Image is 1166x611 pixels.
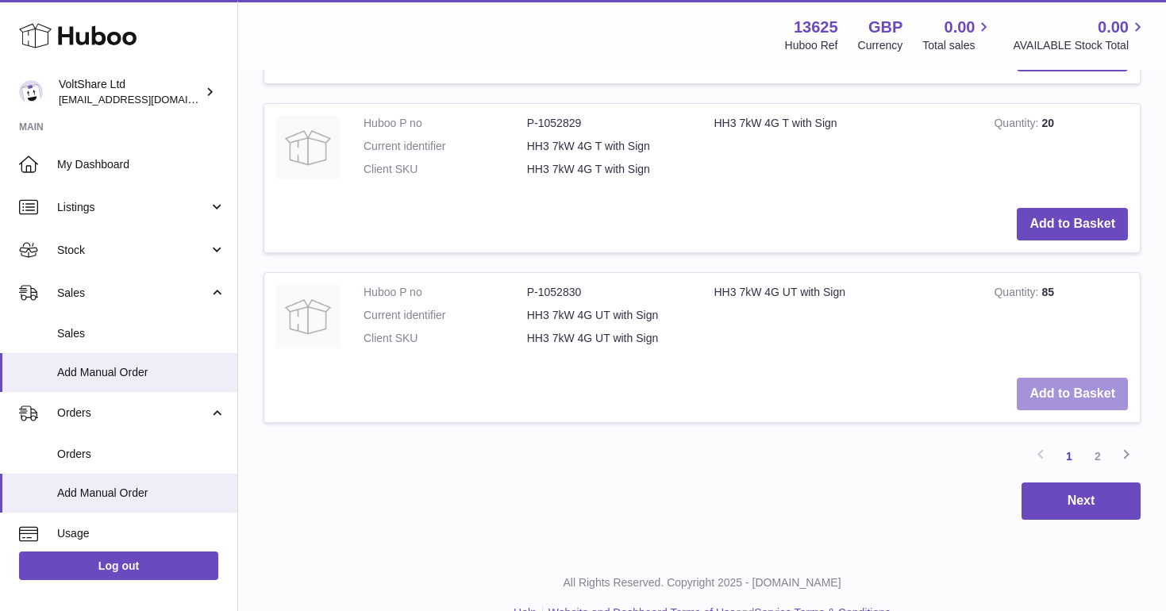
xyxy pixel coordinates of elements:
[57,326,225,341] span: Sales
[922,38,993,53] span: Total sales
[794,17,838,38] strong: 13625
[702,104,983,197] td: HH3 7kW 4G T with Sign
[364,162,527,177] dt: Client SKU
[57,486,225,501] span: Add Manual Order
[982,273,1140,366] td: 85
[57,200,209,215] span: Listings
[1017,208,1128,240] button: Add to Basket
[702,273,983,366] td: HH3 7kW 4G UT with Sign
[364,331,527,346] dt: Client SKU
[527,116,691,131] dd: P-1052829
[1013,38,1147,53] span: AVAILABLE Stock Total
[19,80,43,104] img: info@voltshare.co.uk
[527,308,691,323] dd: HH3 7kW 4G UT with Sign
[57,526,225,541] span: Usage
[527,139,691,154] dd: HH3 7kW 4G T with Sign
[1013,17,1147,53] a: 0.00 AVAILABLE Stock Total
[868,17,902,38] strong: GBP
[1083,442,1112,471] a: 2
[57,286,209,301] span: Sales
[858,38,903,53] div: Currency
[527,162,691,177] dd: HH3 7kW 4G T with Sign
[57,405,209,421] span: Orders
[364,308,527,323] dt: Current identifier
[57,243,209,258] span: Stock
[1055,442,1083,471] a: 1
[276,285,340,348] img: HH3 7kW 4G UT with Sign
[57,447,225,462] span: Orders
[527,331,691,346] dd: HH3 7kW 4G UT with Sign
[57,157,225,172] span: My Dashboard
[59,77,202,107] div: VoltShare Ltd
[364,139,527,154] dt: Current identifier
[57,365,225,380] span: Add Manual Order
[1098,17,1129,38] span: 0.00
[922,17,993,53] a: 0.00 Total sales
[1017,378,1128,410] button: Add to Basket
[251,575,1153,590] p: All Rights Reserved. Copyright 2025 - [DOMAIN_NAME]
[364,285,527,300] dt: Huboo P no
[19,551,218,580] a: Log out
[994,117,1041,133] strong: Quantity
[982,104,1140,197] td: 20
[59,93,233,106] span: [EMAIL_ADDRESS][DOMAIN_NAME]
[527,285,691,300] dd: P-1052830
[276,116,340,179] img: HH3 7kW 4G T with Sign
[994,286,1041,302] strong: Quantity
[945,17,976,38] span: 0.00
[364,116,527,131] dt: Huboo P no
[1022,482,1141,520] button: Next
[785,38,838,53] div: Huboo Ref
